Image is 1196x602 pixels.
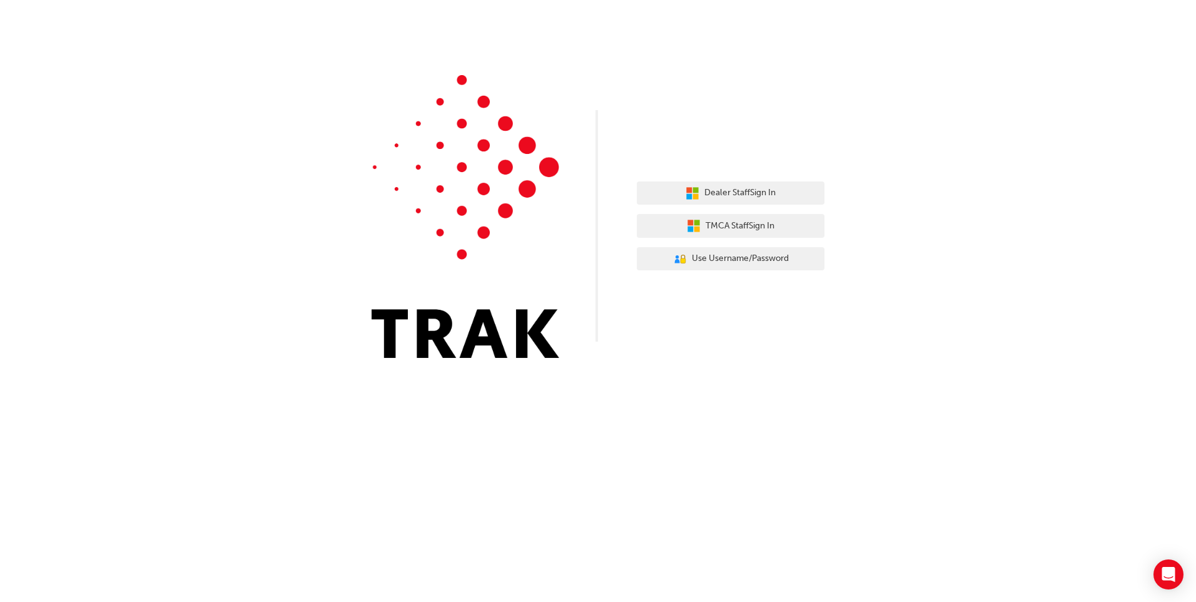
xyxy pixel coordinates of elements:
button: TMCA StaffSign In [637,214,824,238]
div: Open Intercom Messenger [1153,559,1183,589]
span: Use Username/Password [692,252,789,266]
img: Trak [372,75,559,358]
button: Dealer StaffSign In [637,181,824,205]
button: Use Username/Password [637,247,824,271]
span: TMCA Staff Sign In [706,219,774,233]
span: Dealer Staff Sign In [704,186,776,200]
